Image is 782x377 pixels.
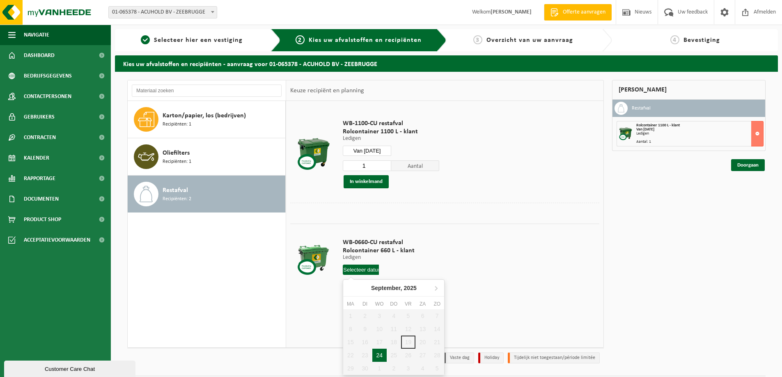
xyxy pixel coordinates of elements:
input: Materiaal zoeken [132,85,282,97]
span: Rolcontainer 1100 L - klant [343,128,439,136]
span: Contactpersonen [24,86,71,107]
input: Selecteer datum [343,146,391,156]
span: Karton/papier, los (bedrijven) [163,111,246,121]
span: 3 [473,35,482,44]
p: Ledigen [343,255,415,260]
button: Restafval Recipiënten: 2 [128,176,286,212]
span: Aantal [391,160,440,171]
div: za [415,300,430,308]
span: 01-065378 - ACUHOLD BV - ZEEBRUGGE [109,7,217,18]
li: Tijdelijk niet toegestaan/période limitée [508,352,600,363]
span: Contracten [24,127,56,148]
span: WB-1100-CU restafval [343,119,439,128]
input: Selecteer datum [343,265,379,275]
strong: [PERSON_NAME] [491,9,532,15]
h2: Kies uw afvalstoffen en recipiënten - aanvraag voor 01-065378 - ACUHOLD BV - ZEEBRUGGE [115,55,778,71]
span: Bedrijfsgegevens [24,66,72,86]
span: Navigatie [24,25,49,45]
span: Gebruikers [24,107,55,127]
li: Holiday [478,352,504,363]
span: 4 [670,35,679,44]
div: September, [368,281,420,295]
div: Keuze recipiënt en planning [286,80,368,101]
div: Ledigen [636,132,763,136]
button: Oliefilters Recipiënten: 1 [128,138,286,176]
span: Overzicht van uw aanvraag [486,37,573,43]
div: [PERSON_NAME] [612,80,766,100]
span: Product Shop [24,209,61,230]
iframe: chat widget [4,359,137,377]
p: Ledigen [343,136,439,142]
button: In winkelmand [344,175,389,188]
div: wo [372,300,387,308]
h3: Restafval [632,102,651,115]
div: zo [430,300,444,308]
span: Recipiënten: 2 [163,195,191,203]
span: 1 [141,35,150,44]
div: 1 [372,362,387,375]
strong: Van [DATE] [636,127,654,132]
div: do [387,300,401,308]
span: Acceptatievoorwaarden [24,230,90,250]
span: Kies uw afvalstoffen en recipiënten [309,37,422,43]
a: Offerte aanvragen [544,4,612,21]
span: Rapportage [24,168,55,189]
span: Bevestiging [683,37,720,43]
span: Offerte aanvragen [561,8,608,16]
span: Documenten [24,189,59,209]
span: 01-065378 - ACUHOLD BV - ZEEBRUGGE [108,6,217,18]
span: Rolcontainer 1100 L - klant [636,123,680,128]
i: 2025 [404,285,417,291]
span: Oliefilters [163,148,190,158]
span: Rolcontainer 660 L - klant [343,247,415,255]
div: Aantal: 1 [636,140,763,144]
button: Karton/papier, los (bedrijven) Recipiënten: 1 [128,101,286,138]
span: Selecteer hier een vestiging [154,37,243,43]
span: Dashboard [24,45,55,66]
div: vr [401,300,415,308]
a: Doorgaan [731,159,765,171]
span: Restafval [163,185,188,195]
div: ma [343,300,358,308]
a: 1Selecteer hier een vestiging [119,35,264,45]
span: Kalender [24,148,49,168]
span: Recipiënten: 1 [163,158,191,166]
span: 2 [296,35,305,44]
span: Recipiënten: 1 [163,121,191,128]
li: Vaste dag [444,352,474,363]
div: 24 [372,349,387,362]
div: di [358,300,372,308]
span: WB-0660-CU restafval [343,238,415,247]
